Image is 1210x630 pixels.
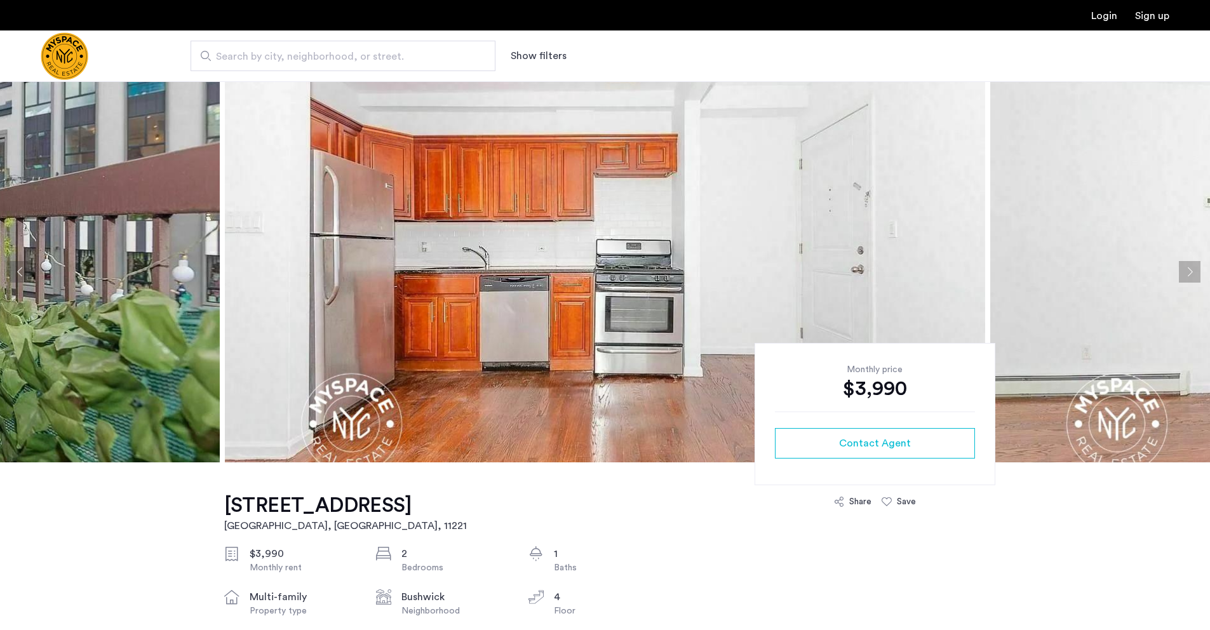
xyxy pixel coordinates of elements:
[191,41,495,71] input: Apartment Search
[401,561,508,574] div: Bedrooms
[224,493,467,533] a: [STREET_ADDRESS][GEOGRAPHIC_DATA], [GEOGRAPHIC_DATA], 11221
[224,493,467,518] h1: [STREET_ADDRESS]
[897,495,916,508] div: Save
[401,546,508,561] div: 2
[1091,11,1117,21] a: Login
[839,436,911,451] span: Contact Agent
[401,589,508,605] div: Bushwick
[554,605,661,617] div: Floor
[10,261,31,283] button: Previous apartment
[225,81,985,462] img: apartment
[250,561,356,574] div: Monthly rent
[775,428,975,459] button: button
[401,605,508,617] div: Neighborhood
[250,546,356,561] div: $3,990
[554,589,661,605] div: 4
[775,376,975,401] div: $3,990
[554,546,661,561] div: 1
[224,518,467,533] h2: [GEOGRAPHIC_DATA], [GEOGRAPHIC_DATA] , 11221
[1135,11,1169,21] a: Registration
[775,363,975,376] div: Monthly price
[250,605,356,617] div: Property type
[41,32,88,80] img: logo
[216,49,460,64] span: Search by city, neighborhood, or street.
[511,48,567,64] button: Show or hide filters
[41,32,88,80] a: Cazamio Logo
[1179,261,1200,283] button: Next apartment
[250,589,356,605] div: multi-family
[554,561,661,574] div: Baths
[849,495,871,508] div: Share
